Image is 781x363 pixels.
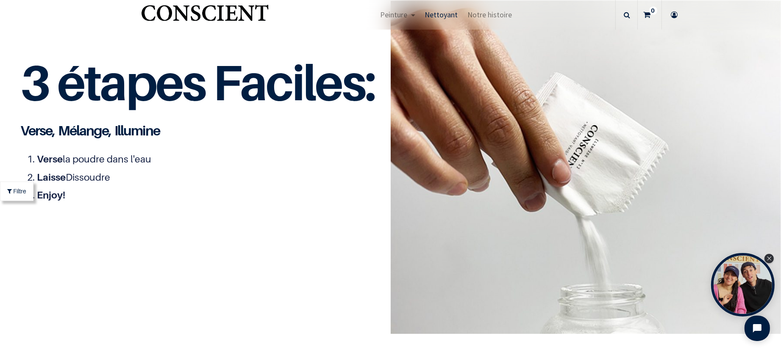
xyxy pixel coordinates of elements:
[20,122,55,138] span: Verse,
[467,10,512,19] span: Notre histoire
[37,152,342,167] li: la poudre dans l'eau
[37,189,65,201] span: Enjoy!
[764,254,774,263] div: Close Tolstoy widget
[381,10,408,19] span: Peinture
[20,52,375,112] span: 3 étapes Faciles:
[58,122,111,138] span: Mélange,
[114,122,160,138] span: Illumine
[37,170,342,185] li: Dissoudre
[711,253,775,316] div: Open Tolstoy
[37,153,63,165] span: Verse
[711,253,775,316] div: Open Tolstoy widget
[425,10,458,19] span: Nettoyant
[649,6,657,15] sup: 0
[711,253,775,316] div: Tolstoy bubble widget
[37,171,66,183] span: Laisse
[13,187,26,195] span: Filtre
[737,308,777,348] iframe: Tidio Chat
